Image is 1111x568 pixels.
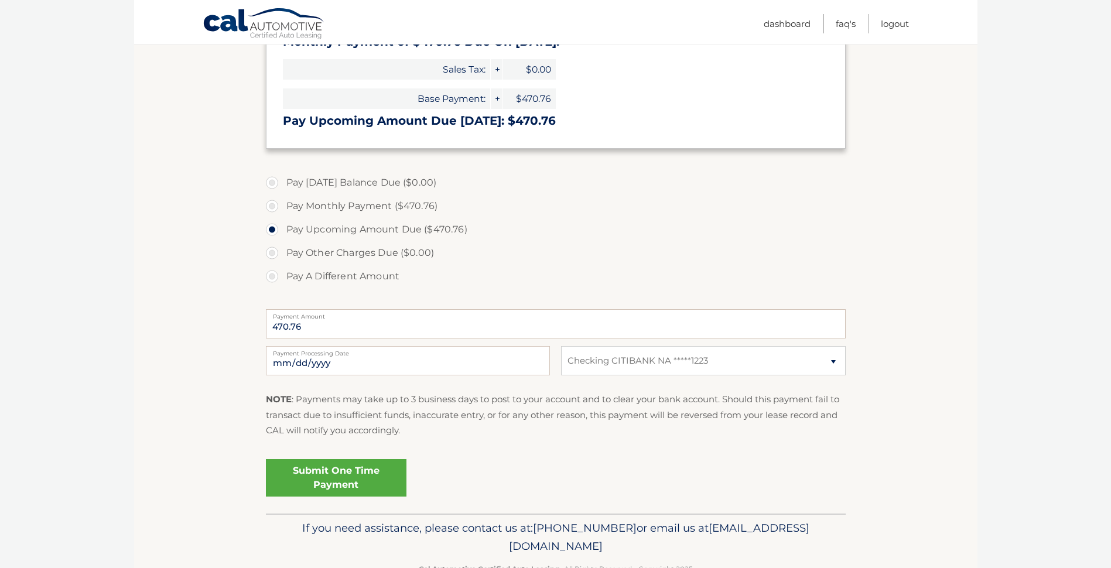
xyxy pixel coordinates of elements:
label: Pay Upcoming Amount Due ($470.76) [266,218,846,241]
a: Cal Automotive [203,8,326,42]
span: + [491,88,502,109]
label: Pay [DATE] Balance Due ($0.00) [266,171,846,194]
label: Pay A Different Amount [266,265,846,288]
a: Logout [881,14,909,33]
label: Payment Amount [266,309,846,319]
input: Payment Date [266,346,550,375]
label: Pay Monthly Payment ($470.76) [266,194,846,218]
label: Pay Other Charges Due ($0.00) [266,241,846,265]
a: Submit One Time Payment [266,459,406,497]
input: Payment Amount [266,309,846,338]
p: : Payments may take up to 3 business days to post to your account and to clear your bank account.... [266,392,846,438]
span: Sales Tax: [283,59,490,80]
span: $470.76 [503,88,556,109]
a: FAQ's [836,14,856,33]
span: [PHONE_NUMBER] [533,521,637,535]
span: + [491,59,502,80]
h3: Pay Upcoming Amount Due [DATE]: $470.76 [283,114,829,128]
p: If you need assistance, please contact us at: or email us at [274,519,838,556]
strong: NOTE [266,394,292,405]
span: Base Payment: [283,88,490,109]
span: $0.00 [503,59,556,80]
a: Dashboard [764,14,811,33]
label: Payment Processing Date [266,346,550,355]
